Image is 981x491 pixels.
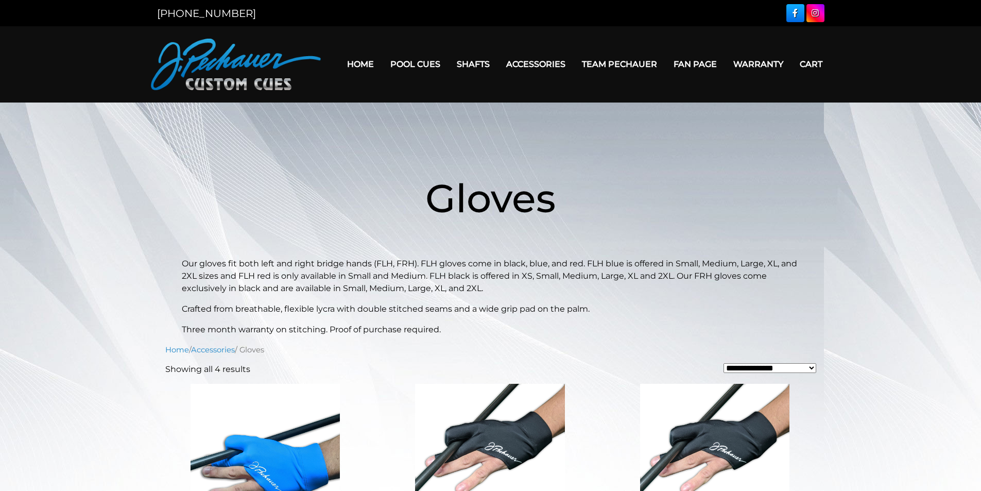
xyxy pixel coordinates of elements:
[665,51,725,77] a: Fan Page
[725,51,791,77] a: Warranty
[449,51,498,77] a: Shafts
[182,324,800,336] p: Three month warranty on stitching. Proof of purchase required.
[339,51,382,77] a: Home
[498,51,574,77] a: Accessories
[791,51,831,77] a: Cart
[165,344,816,355] nav: Breadcrumb
[151,39,321,90] img: Pechauer Custom Cues
[165,363,250,376] p: Showing all 4 results
[382,51,449,77] a: Pool Cues
[574,51,665,77] a: Team Pechauer
[182,303,800,315] p: Crafted from breathable, flexible lycra with double stitched seams and a wide grip pad on the palm.
[191,345,235,354] a: Accessories
[165,345,189,354] a: Home
[182,258,800,295] p: Our gloves fit both left and right bridge hands (FLH, FRH). FLH gloves come in black, blue, and r...
[157,7,256,20] a: [PHONE_NUMBER]
[425,174,556,222] span: Gloves
[724,363,816,373] select: Shop order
